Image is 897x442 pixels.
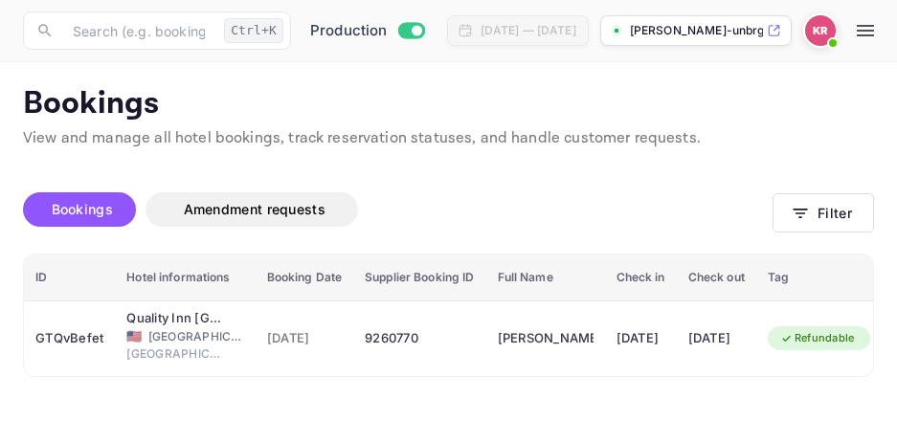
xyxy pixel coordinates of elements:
div: [DATE] [617,323,665,354]
th: Tag [756,254,883,301]
div: GTQvBefet [35,323,103,354]
div: account-settings tabs [23,192,773,227]
span: Production [310,20,388,42]
input: Search (e.g. bookings, documentation) [61,11,216,50]
p: View and manage all hotel bookings, track reservation statuses, and handle customer requests. [23,127,874,150]
th: Booking Date [256,254,354,301]
span: Bookings [52,201,113,217]
th: Check in [605,254,677,301]
div: Grant Rumreich [498,323,594,354]
span: [DATE] [267,328,343,349]
th: ID [24,254,115,301]
th: Check out [677,254,756,301]
span: [GEOGRAPHIC_DATA] [148,328,244,345]
span: Amendment requests [184,201,325,217]
span: United States of America [126,330,142,343]
th: Supplier Booking ID [353,254,485,301]
p: [PERSON_NAME]-unbrg.[PERSON_NAME]... [630,22,763,39]
button: Filter [773,193,874,232]
div: 9260770 [365,323,474,354]
p: Bookings [23,85,874,123]
div: Refundable [768,326,867,350]
div: [DATE] — [DATE] [481,22,576,39]
th: Full Name [486,254,605,301]
div: Quality Inn Daytona Beach Oceanfront [126,309,222,328]
span: [GEOGRAPHIC_DATA] [126,345,222,363]
div: [DATE] [688,323,745,354]
div: Ctrl+K [224,18,283,43]
div: Switch to Sandbox mode [303,20,432,42]
th: Hotel informations [115,254,255,301]
img: Kobus Roux [805,15,836,46]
